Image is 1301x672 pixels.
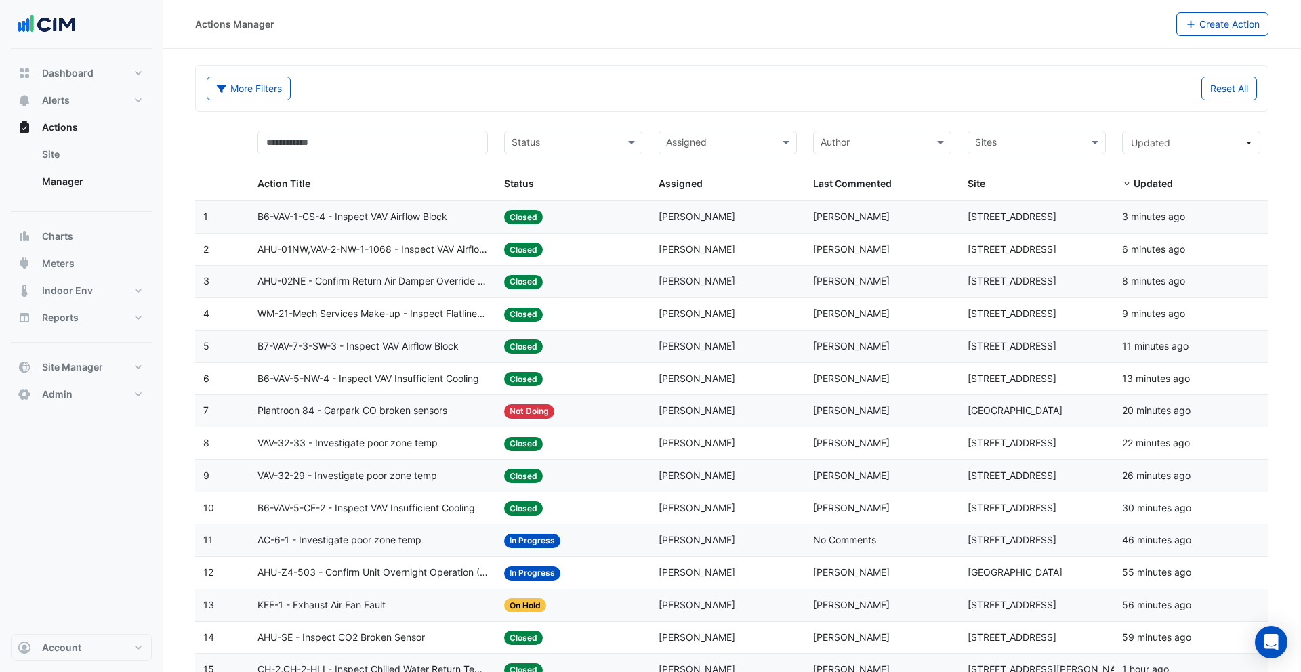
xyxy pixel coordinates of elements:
[42,311,79,324] span: Reports
[813,631,890,643] span: [PERSON_NAME]
[813,534,876,545] span: No Comments
[18,387,31,401] app-icon: Admin
[18,284,31,297] app-icon: Indoor Env
[42,641,81,654] span: Account
[257,306,489,322] span: WM-21-Mech Services Make-up - Inspect Flatlined Water Sub-Meter
[504,598,546,612] span: On Hold
[257,532,421,548] span: AC-6-1 - Investigate poor zone temp
[504,339,543,354] span: Closed
[257,177,310,189] span: Action Title
[1122,599,1191,610] span: 2025-08-21T11:13:37.038
[813,373,890,384] span: [PERSON_NAME]
[968,275,1056,287] span: [STREET_ADDRESS]
[42,93,70,107] span: Alerts
[203,534,213,545] span: 11
[659,631,735,643] span: [PERSON_NAME]
[207,77,291,100] button: More Filters
[504,437,543,451] span: Closed
[1201,77,1257,100] button: Reset All
[203,275,209,287] span: 3
[257,436,438,451] span: VAV-32-33 - Investigate poor zone temp
[11,114,152,141] button: Actions
[504,275,543,289] span: Closed
[1255,626,1287,658] div: Open Intercom Messenger
[11,277,152,304] button: Indoor Env
[11,354,152,381] button: Site Manager
[813,469,890,481] span: [PERSON_NAME]
[203,404,209,416] span: 7
[504,404,554,419] span: Not Doing
[42,387,73,401] span: Admin
[659,243,735,255] span: [PERSON_NAME]
[11,250,152,277] button: Meters
[813,243,890,255] span: [PERSON_NAME]
[504,308,543,322] span: Closed
[968,599,1056,610] span: [STREET_ADDRESS]
[968,373,1056,384] span: [STREET_ADDRESS]
[659,437,735,448] span: [PERSON_NAME]
[659,599,735,610] span: [PERSON_NAME]
[203,437,209,448] span: 8
[11,141,152,201] div: Actions
[968,534,1056,545] span: [STREET_ADDRESS]
[504,469,543,483] span: Closed
[968,340,1056,352] span: [STREET_ADDRESS]
[203,308,209,319] span: 4
[1122,631,1191,643] span: 2025-08-21T11:11:02.370
[16,11,77,38] img: Company Logo
[968,308,1056,319] span: [STREET_ADDRESS]
[42,284,93,297] span: Indoor Env
[257,371,479,387] span: B6-VAV-5-NW-4 - Inspect VAV Insufficient Cooling
[257,403,447,419] span: Plantroon 84 - Carpark CO broken sensors
[1122,131,1260,154] button: Updated
[11,634,152,661] button: Account
[18,230,31,243] app-icon: Charts
[659,177,703,189] span: Assigned
[1122,340,1189,352] span: 2025-08-21T11:58:34.686
[504,534,560,548] span: In Progress
[659,566,735,578] span: [PERSON_NAME]
[504,631,543,645] span: Closed
[813,275,890,287] span: [PERSON_NAME]
[659,469,735,481] span: [PERSON_NAME]
[968,177,985,189] span: Site
[813,308,890,319] span: [PERSON_NAME]
[813,599,890,610] span: [PERSON_NAME]
[11,223,152,250] button: Charts
[504,501,543,516] span: Closed
[659,275,735,287] span: [PERSON_NAME]
[659,404,735,416] span: [PERSON_NAME]
[1122,373,1190,384] span: 2025-08-21T11:56:52.961
[42,257,75,270] span: Meters
[257,274,489,289] span: AHU-02NE - Confirm Return Air Damper Override Close (Energy Waste)
[257,565,489,581] span: AHU-Z4-503 - Confirm Unit Overnight Operation (Energy Waste)
[257,468,437,484] span: VAV-32-29 - Investigate poor zone temp
[504,177,534,189] span: Status
[504,243,543,257] span: Closed
[968,469,1056,481] span: [STREET_ADDRESS]
[31,141,152,168] a: Site
[1122,566,1191,578] span: 2025-08-21T11:14:53.122
[504,372,543,386] span: Closed
[1122,308,1185,319] span: 2025-08-21T11:30:47.114
[203,211,208,222] span: 1
[659,211,735,222] span: [PERSON_NAME]
[18,93,31,107] app-icon: Alerts
[659,373,735,384] span: [PERSON_NAME]
[813,211,890,222] span: [PERSON_NAME]
[257,501,475,516] span: B6-VAV-5-CE-2 - Inspect VAV Insufficient Cooling
[813,566,890,578] span: [PERSON_NAME]
[257,339,459,354] span: B7-VAV-7-3-SW-3 - Inspect VAV Airflow Block
[813,340,890,352] span: [PERSON_NAME]
[659,308,735,319] span: [PERSON_NAME]
[968,566,1062,578] span: [GEOGRAPHIC_DATA]
[203,373,209,384] span: 6
[11,60,152,87] button: Dashboard
[11,381,152,408] button: Admin
[42,121,78,134] span: Actions
[18,360,31,374] app-icon: Site Manager
[1122,502,1191,513] span: 2025-08-21T11:39:38.552
[813,177,892,189] span: Last Commented
[1134,177,1173,189] span: Updated
[813,437,890,448] span: [PERSON_NAME]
